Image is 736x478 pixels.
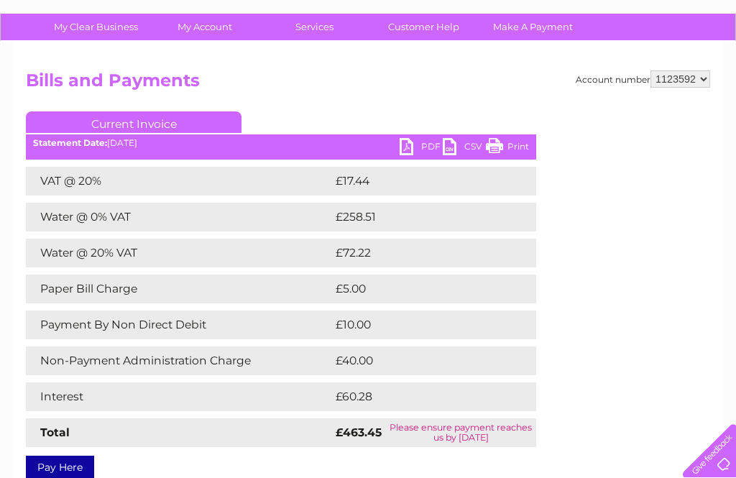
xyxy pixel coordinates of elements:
td: £60.28 [332,382,507,411]
a: Blog [611,61,632,72]
a: Services [255,14,374,40]
td: Water @ 0% VAT [26,203,332,231]
div: Account number [576,70,710,88]
a: Print [486,138,529,159]
img: logo.png [26,37,99,81]
a: My Account [146,14,264,40]
td: £17.44 [332,167,506,196]
a: PDF [400,138,443,159]
a: Telecoms [559,61,602,72]
a: Current Invoice [26,111,241,133]
a: 0333 014 3131 [465,7,564,25]
strong: Total [40,426,70,439]
a: Log out [689,61,722,72]
a: Water [483,61,510,72]
td: Water @ 20% VAT [26,239,332,267]
td: £72.22 [332,239,507,267]
a: Make A Payment [474,14,592,40]
a: CSV [443,138,486,159]
td: £40.00 [332,346,508,375]
a: Customer Help [364,14,483,40]
td: VAT @ 20% [26,167,332,196]
td: Please ensure payment reaches us by [DATE] [386,418,536,447]
td: Paper Bill Charge [26,275,332,303]
td: £258.51 [332,203,510,231]
a: Contact [640,61,676,72]
td: £5.00 [332,275,503,303]
div: Clear Business is a trading name of Verastar Limited (registered in [GEOGRAPHIC_DATA] No. 3667643... [29,8,709,70]
a: Energy [519,61,551,72]
h2: Bills and Payments [26,70,710,98]
td: Payment By Non Direct Debit [26,311,332,339]
td: £10.00 [332,311,507,339]
strong: £463.45 [336,426,382,439]
td: Non-Payment Administration Charge [26,346,332,375]
td: Interest [26,382,332,411]
b: Statement Date: [33,137,107,148]
a: My Clear Business [37,14,155,40]
div: [DATE] [26,138,536,148]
